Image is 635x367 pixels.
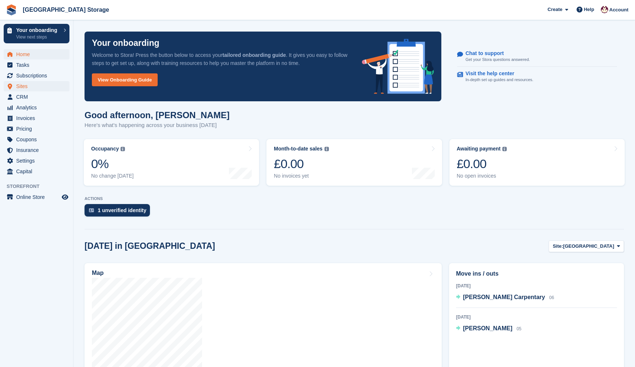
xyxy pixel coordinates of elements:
[16,166,60,177] span: Capital
[463,325,512,331] span: [PERSON_NAME]
[274,173,329,179] div: No invoices yet
[16,124,60,134] span: Pricing
[89,208,94,212] img: verify_identity-adf6edd0f0f0b5bbfe63781bf79b02c33cf7c696d77639b501bdc392416b5a36.svg
[85,204,154,220] a: 1 unverified identity
[466,57,530,63] p: Get your Stora questions answered.
[16,60,60,70] span: Tasks
[92,51,350,67] p: Welcome to Stora! Press the button below to access your . It gives you easy to follow steps to ge...
[4,145,69,155] a: menu
[4,70,69,81] a: menu
[16,34,60,40] p: View next steps
[274,146,322,152] div: Month-to-date sales
[61,193,69,201] a: Preview store
[98,207,146,213] div: 1 unverified identity
[457,146,501,152] div: Awaiting payment
[4,156,69,166] a: menu
[457,173,507,179] div: No open invoices
[4,49,69,59] a: menu
[549,240,624,252] button: Site: [GEOGRAPHIC_DATA]
[91,156,134,171] div: 0%
[16,192,60,202] span: Online Store
[84,139,259,186] a: Occupancy 0% No change [DATE]
[549,295,554,300] span: 06
[466,50,524,57] p: Chat to support
[457,156,507,171] div: £0.00
[548,6,562,13] span: Create
[463,294,545,300] span: [PERSON_NAME] Carpentary
[121,147,125,151] img: icon-info-grey-7440780725fd019a000dd9b08b2336e03edf1995a4989e88bcd33f0948082b44.svg
[466,77,534,83] p: In-depth set up guides and resources.
[85,121,230,130] p: Here's what's happening across your business [DATE]
[16,113,60,123] span: Invoices
[609,6,628,14] span: Account
[92,73,158,86] a: View Onboarding Guide
[266,139,442,186] a: Month-to-date sales £0.00 No invoices yet
[16,156,60,166] span: Settings
[4,81,69,91] a: menu
[601,6,608,13] img: Andrew Lacey
[274,156,329,171] div: £0.00
[16,145,60,155] span: Insurance
[16,28,60,33] p: Your onboarding
[456,283,617,289] div: [DATE]
[16,81,60,91] span: Sites
[449,139,625,186] a: Awaiting payment £0.00 No open invoices
[91,173,134,179] div: No change [DATE]
[85,241,215,251] h2: [DATE] in [GEOGRAPHIC_DATA]
[584,6,594,13] span: Help
[324,147,329,151] img: icon-info-grey-7440780725fd019a000dd9b08b2336e03edf1995a4989e88bcd33f0948082b44.svg
[20,4,112,16] a: [GEOGRAPHIC_DATA] Storage
[4,192,69,202] a: menu
[16,92,60,102] span: CRM
[16,70,60,81] span: Subscriptions
[4,92,69,102] a: menu
[4,24,69,43] a: Your onboarding View next steps
[222,52,286,58] strong: tailored onboarding guide
[91,146,119,152] div: Occupancy
[16,134,60,145] span: Coupons
[457,47,617,67] a: Chat to support Get your Stora questions answered.
[6,4,17,15] img: stora-icon-8386f47178a22dfd0bd8f6a31ec36ba5ce8667c1dd55bd0f319d3a0aa187defe.svg
[4,113,69,123] a: menu
[16,49,60,59] span: Home
[362,39,434,94] img: onboarding-info-6c161a55d2c0e0a8cae90662b2fe09162a5109e8cc188191df67fb4f79e88e88.svg
[4,134,69,145] a: menu
[456,324,521,334] a: [PERSON_NAME] 05
[466,70,528,77] p: Visit the help center
[85,110,230,120] h1: Good afternoon, [PERSON_NAME]
[456,269,617,278] h2: Move ins / outs
[517,326,521,331] span: 05
[563,243,614,250] span: [GEOGRAPHIC_DATA]
[502,147,507,151] img: icon-info-grey-7440780725fd019a000dd9b08b2336e03edf1995a4989e88bcd33f0948082b44.svg
[456,293,554,302] a: [PERSON_NAME] Carpentary 06
[16,102,60,113] span: Analytics
[7,183,73,190] span: Storefront
[4,124,69,134] a: menu
[553,243,563,250] span: Site:
[4,102,69,113] a: menu
[85,196,624,201] p: ACTIONS
[4,60,69,70] a: menu
[92,270,104,276] h2: Map
[456,314,617,320] div: [DATE]
[457,67,617,87] a: Visit the help center In-depth set up guides and resources.
[92,39,159,47] p: Your onboarding
[4,166,69,177] a: menu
